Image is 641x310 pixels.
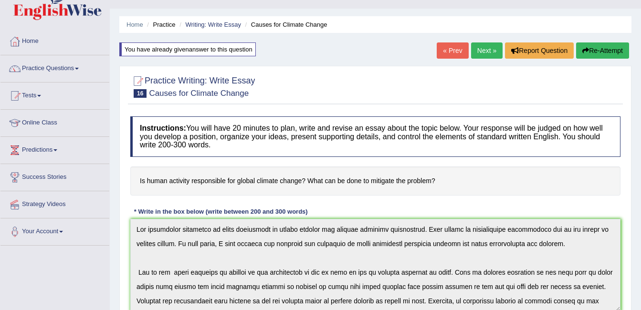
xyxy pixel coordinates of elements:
[0,191,109,215] a: Strategy Videos
[0,137,109,161] a: Predictions
[145,20,175,29] li: Practice
[130,74,255,98] h2: Practice Writing: Write Essay
[130,116,620,157] h4: You will have 20 minutes to plan, write and revise an essay about the topic below. Your response ...
[243,20,327,29] li: Causes for Climate Change
[0,55,109,79] a: Practice Questions
[130,207,311,217] div: * Write in the box below (write between 200 and 300 words)
[0,110,109,134] a: Online Class
[0,83,109,106] a: Tests
[505,42,574,59] button: Report Question
[0,164,109,188] a: Success Stories
[126,21,143,28] a: Home
[0,218,109,242] a: Your Account
[140,124,186,132] b: Instructions:
[119,42,256,56] div: You have already given answer to this question
[130,166,620,196] h4: Is human activity responsible for global climate change? What can be done to mitigate the problem?
[437,42,468,59] a: « Prev
[471,42,503,59] a: Next »
[576,42,629,59] button: Re-Attempt
[134,89,147,98] span: 16
[185,21,241,28] a: Writing: Write Essay
[0,28,109,52] a: Home
[149,89,249,98] small: Causes for Climate Change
